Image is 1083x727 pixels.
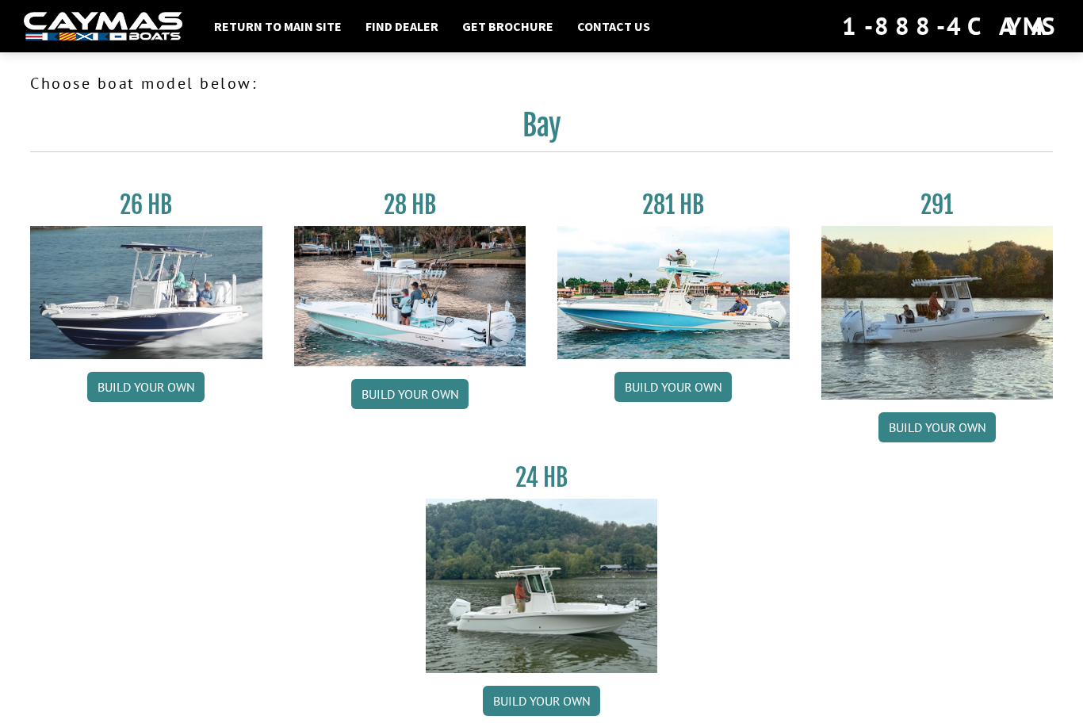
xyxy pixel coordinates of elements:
[821,226,1054,400] img: 291_Thumbnail.jpg
[351,379,469,409] a: Build your own
[87,372,205,402] a: Build your own
[842,9,1059,44] div: 1-888-4CAYMAS
[557,190,790,220] h3: 281 HB
[614,372,732,402] a: Build your own
[24,12,182,41] img: white-logo-c9c8dbefe5ff5ceceb0f0178aa75bf4bb51f6bca0971e226c86eb53dfe498488.png
[358,16,446,36] a: Find Dealer
[557,226,790,359] img: 28-hb-twin.jpg
[30,190,262,220] h3: 26 HB
[569,16,658,36] a: Contact Us
[294,226,526,366] img: 28_hb_thumbnail_for_caymas_connect.jpg
[30,108,1053,152] h2: Bay
[426,499,658,672] img: 24_HB_thumbnail.jpg
[878,412,996,442] a: Build your own
[454,16,561,36] a: Get Brochure
[30,71,1053,95] p: Choose boat model below:
[30,226,262,359] img: 26_new_photo_resized.jpg
[483,686,600,716] a: Build your own
[426,463,658,492] h3: 24 HB
[294,190,526,220] h3: 28 HB
[206,16,350,36] a: Return to main site
[821,190,1054,220] h3: 291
